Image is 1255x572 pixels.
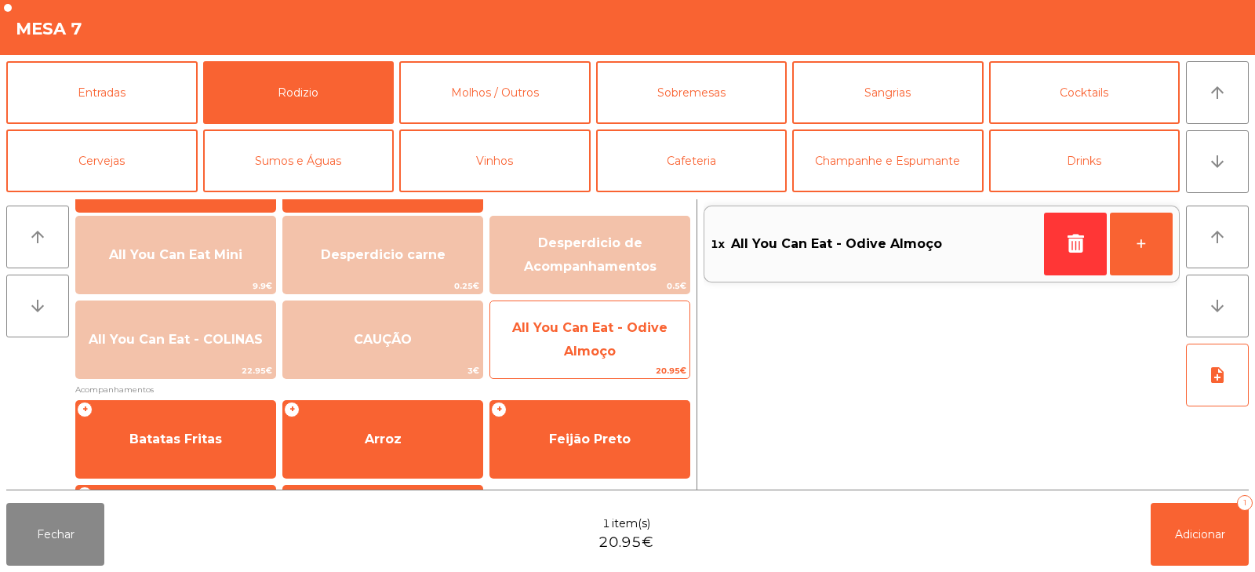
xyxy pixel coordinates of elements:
[321,247,446,262] span: Desperdicio carne
[989,61,1180,124] button: Cocktails
[1208,366,1227,384] i: note_add
[1186,275,1249,337] button: arrow_downward
[203,61,395,124] button: Rodizio
[549,432,631,446] span: Feijão Preto
[75,382,690,397] span: Acompanhamentos
[711,232,725,256] span: 1x
[284,402,300,417] span: +
[731,232,942,256] span: All You Can Eat - Odive Almoço
[1208,297,1227,315] i: arrow_downward
[6,503,104,566] button: Fechar
[89,332,263,347] span: All You Can Eat - COLINAS
[512,320,668,359] span: All You Can Eat - Odive Almoço
[612,516,650,532] span: item(s)
[77,402,93,417] span: +
[354,332,412,347] span: CAUÇÃO
[76,363,275,378] span: 22.95€
[491,402,507,417] span: +
[596,129,788,192] button: Cafeteria
[28,228,47,246] i: arrow_upward
[1175,527,1225,541] span: Adicionar
[1151,503,1249,566] button: Adicionar1
[602,516,610,532] span: 1
[399,61,591,124] button: Molhos / Outros
[989,129,1180,192] button: Drinks
[792,129,984,192] button: Champanhe e Espumante
[6,275,69,337] button: arrow_downward
[792,61,984,124] button: Sangrias
[77,486,93,502] span: +
[109,247,242,262] span: All You Can Eat Mini
[1186,344,1249,406] button: note_add
[283,279,482,293] span: 0.25€
[1186,61,1249,124] button: arrow_upward
[6,129,198,192] button: Cervejas
[365,432,402,446] span: Arroz
[203,129,395,192] button: Sumos e Águas
[76,279,275,293] span: 9.9€
[1208,152,1227,171] i: arrow_downward
[6,206,69,268] button: arrow_upward
[6,61,198,124] button: Entradas
[1237,495,1253,511] div: 1
[596,61,788,124] button: Sobremesas
[129,432,222,446] span: Batatas Fritas
[1110,213,1173,275] button: +
[28,297,47,315] i: arrow_downward
[490,279,689,293] span: 0.5€
[598,532,653,553] span: 20.95€
[283,363,482,378] span: 3€
[524,235,657,274] span: Desperdicio de Acompanhamentos
[399,129,591,192] button: Vinhos
[1186,130,1249,193] button: arrow_downward
[1186,206,1249,268] button: arrow_upward
[490,363,689,378] span: 20.95€
[16,17,82,41] h4: Mesa 7
[1208,83,1227,102] i: arrow_upward
[1208,228,1227,246] i: arrow_upward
